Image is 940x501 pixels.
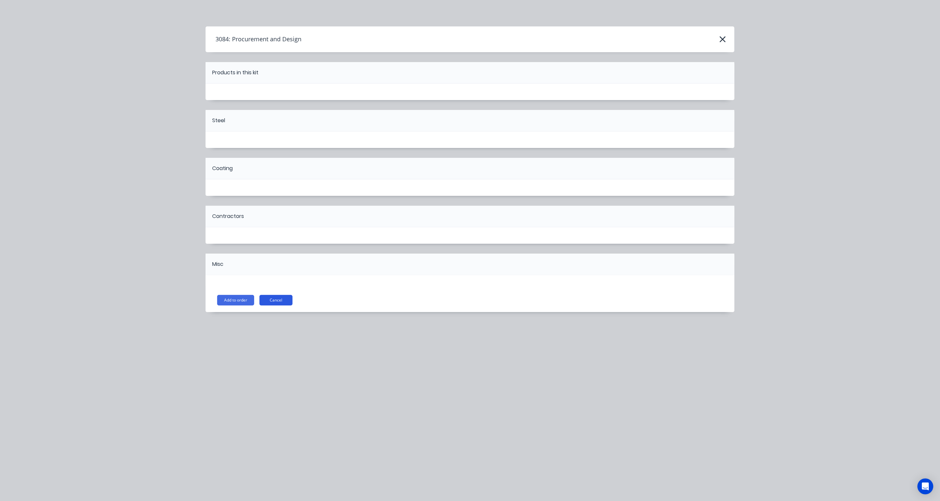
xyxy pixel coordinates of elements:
[212,69,258,77] div: Products in this kit
[212,164,233,172] div: Coating
[212,117,225,125] div: Steel
[206,33,301,46] h4: 3084: Procurement and Design
[217,295,254,305] button: Add to order
[212,260,223,268] div: Misc
[259,295,293,305] button: Cancel
[212,212,244,220] div: Contractors
[918,479,933,494] div: Open Intercom Messenger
